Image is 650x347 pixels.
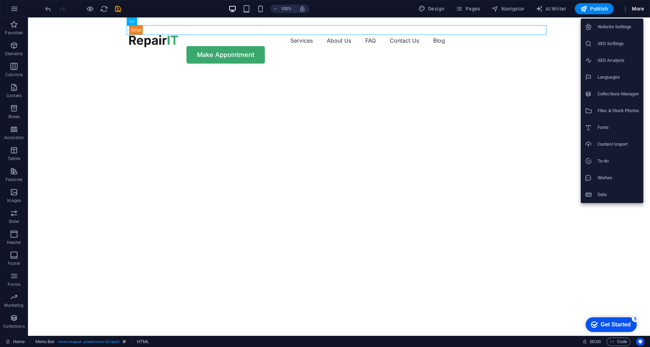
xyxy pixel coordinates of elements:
div: 5 [52,1,59,8]
h6: SEO Settings [598,39,639,48]
div: Get Started 5 items remaining, 0% complete [6,3,57,18]
h6: SEO Analysis [598,56,639,65]
h6: Collections Manager [598,90,639,98]
h6: Content Import [598,140,639,149]
h6: Fonts [598,123,639,132]
h6: Files & Stock Photos [598,107,639,115]
div: Get Started [21,8,51,14]
h6: Wishes [598,174,639,182]
h6: Data [598,190,639,199]
h6: Website Settings [598,23,639,31]
h6: To-do [598,157,639,165]
h6: Languages [598,73,639,81]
